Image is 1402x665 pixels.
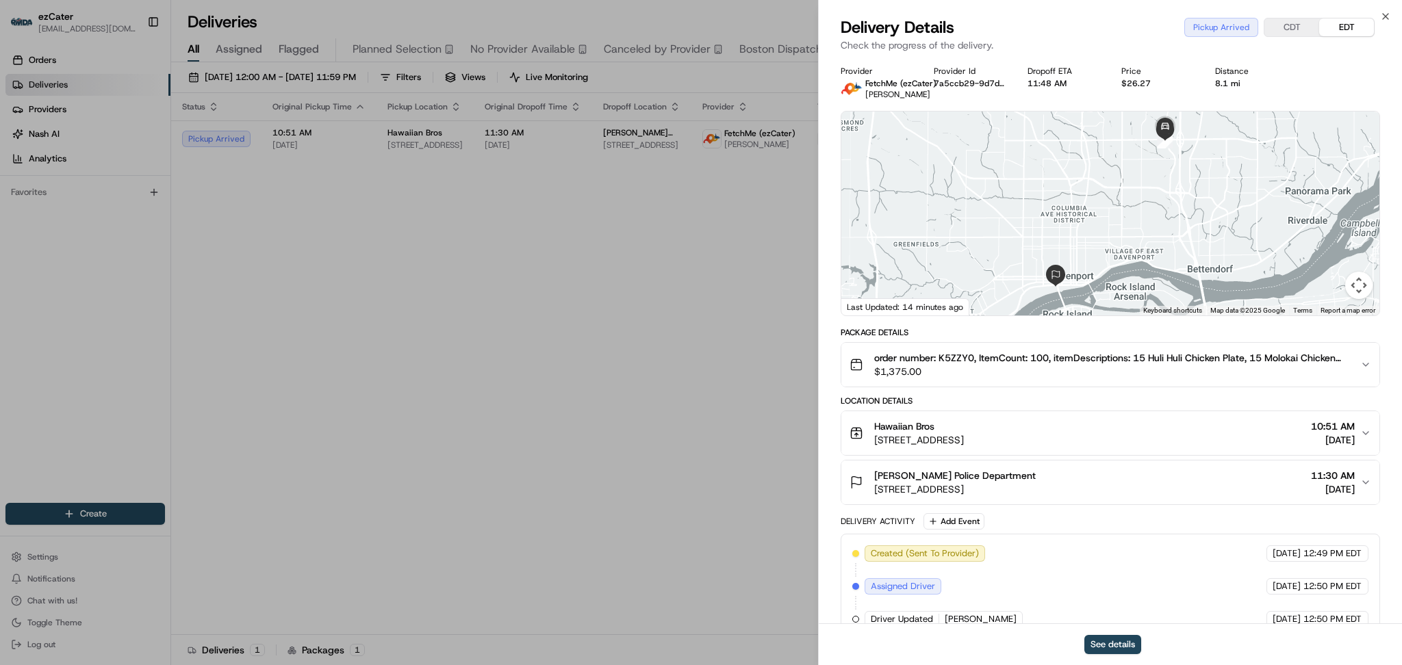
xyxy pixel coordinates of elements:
button: Map camera controls [1345,272,1373,299]
span: [PERSON_NAME] [865,89,930,100]
span: Driver Updated [871,613,933,625]
span: Map data ©2025 Google [1210,307,1285,314]
div: Start new chat [47,131,225,144]
span: Assigned Driver [871,580,935,592]
img: Google [845,298,890,315]
span: $1,375.00 [874,365,1349,378]
p: Welcome 👋 [14,55,249,77]
div: 8.1 mi [1215,78,1287,89]
span: [PERSON_NAME] Police Department [874,469,1036,482]
a: Report a map error [1321,307,1375,314]
div: Delivery Activity [841,516,915,527]
div: Provider Id [934,66,1006,77]
img: Nash [14,14,41,41]
button: Keyboard shortcuts [1143,306,1202,315]
span: 12:50 PM EDT [1303,613,1362,625]
div: 📗 [14,200,25,211]
div: Price [1121,66,1193,77]
span: API Documentation [129,198,220,212]
a: Terms [1293,307,1312,314]
div: 3 [1158,133,1173,148]
a: Powered byPylon [97,231,166,242]
img: fetchme_logo.png [841,78,863,100]
span: 12:49 PM EDT [1303,547,1362,560]
div: 💻 [116,200,127,211]
span: Delivery Details [841,16,954,38]
div: Location Details [841,395,1380,406]
div: Last Updated: 14 minutes ago [841,298,969,315]
span: Pylon [136,232,166,242]
button: order number: K5ZZY0, ItemCount: 100, itemDescriptions: 15 Huli Huli Chicken Plate, 15 Molokai Ch... [841,343,1379,387]
span: [STREET_ADDRESS] [874,482,1036,496]
div: We're available if you need us! [47,144,173,155]
span: Hawaiian Bros [874,419,934,433]
button: [PERSON_NAME] Police Department[STREET_ADDRESS]11:30 AM[DATE] [841,460,1379,504]
button: 7a5ccb29-9d7d-5464-44c9-c23e2c3d4942 [934,78,1006,89]
span: [PERSON_NAME] [945,613,1017,625]
div: Dropoff ETA [1028,66,1099,77]
input: Clear [36,88,226,103]
span: order number: K5ZZY0, ItemCount: 100, itemDescriptions: 15 Huli Huli Chicken Plate, 15 Molokai Ch... [874,351,1349,365]
span: 10:51 AM [1311,419,1355,433]
span: [DATE] [1311,433,1355,447]
span: 12:50 PM EDT [1303,580,1362,592]
p: Check the progress of the delivery. [841,38,1380,52]
span: [DATE] [1311,482,1355,496]
button: Add Event [923,513,984,530]
span: FetchMe (ezCater) [865,78,936,89]
span: [STREET_ADDRESS] [874,433,964,447]
div: 2 [1157,133,1172,148]
button: CDT [1264,18,1319,36]
span: 11:30 AM [1311,469,1355,482]
div: Provider [841,66,913,77]
div: 11:48 AM [1028,78,1099,89]
span: [DATE] [1273,613,1301,625]
div: Package Details [841,327,1380,338]
a: 💻API Documentation [110,193,225,218]
div: $26.27 [1121,78,1193,89]
button: Hawaiian Bros[STREET_ADDRESS]10:51 AM[DATE] [841,411,1379,455]
button: Start new chat [233,135,249,151]
img: 1736555255976-a54dd68f-1ca7-489b-9aae-adbdc363a1c4 [14,131,38,155]
div: Distance [1215,66,1287,77]
span: Knowledge Base [27,198,105,212]
span: Created (Sent To Provider) [871,547,979,560]
button: EDT [1319,18,1374,36]
button: See details [1084,635,1141,654]
span: [DATE] [1273,547,1301,560]
a: Open this area in Google Maps (opens a new window) [845,298,890,315]
span: [DATE] [1273,580,1301,592]
a: 📗Knowledge Base [8,193,110,218]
